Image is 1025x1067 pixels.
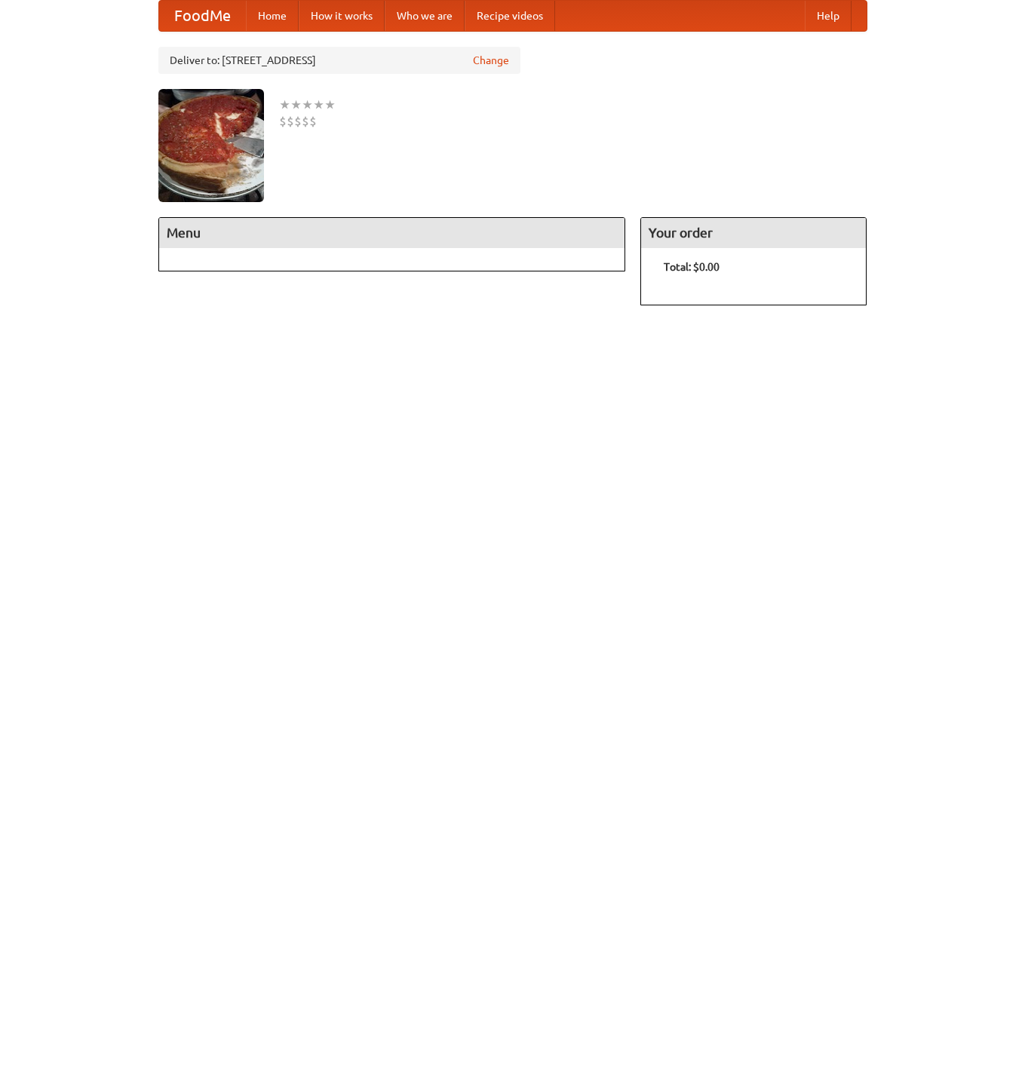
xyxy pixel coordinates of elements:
a: FoodMe [159,1,246,31]
li: ★ [290,97,302,113]
a: How it works [299,1,385,31]
li: $ [309,113,317,130]
li: $ [279,113,287,130]
a: Help [805,1,852,31]
li: $ [287,113,294,130]
li: $ [294,113,302,130]
b: Total: $0.00 [664,261,720,273]
li: ★ [324,97,336,113]
a: Change [473,53,509,68]
a: Who we are [385,1,465,31]
a: Recipe videos [465,1,555,31]
a: Home [246,1,299,31]
li: ★ [313,97,324,113]
li: ★ [279,97,290,113]
li: $ [302,113,309,130]
li: ★ [302,97,313,113]
div: Deliver to: [STREET_ADDRESS] [158,47,520,74]
h4: Menu [159,218,625,248]
h4: Your order [641,218,866,248]
img: angular.jpg [158,89,264,202]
